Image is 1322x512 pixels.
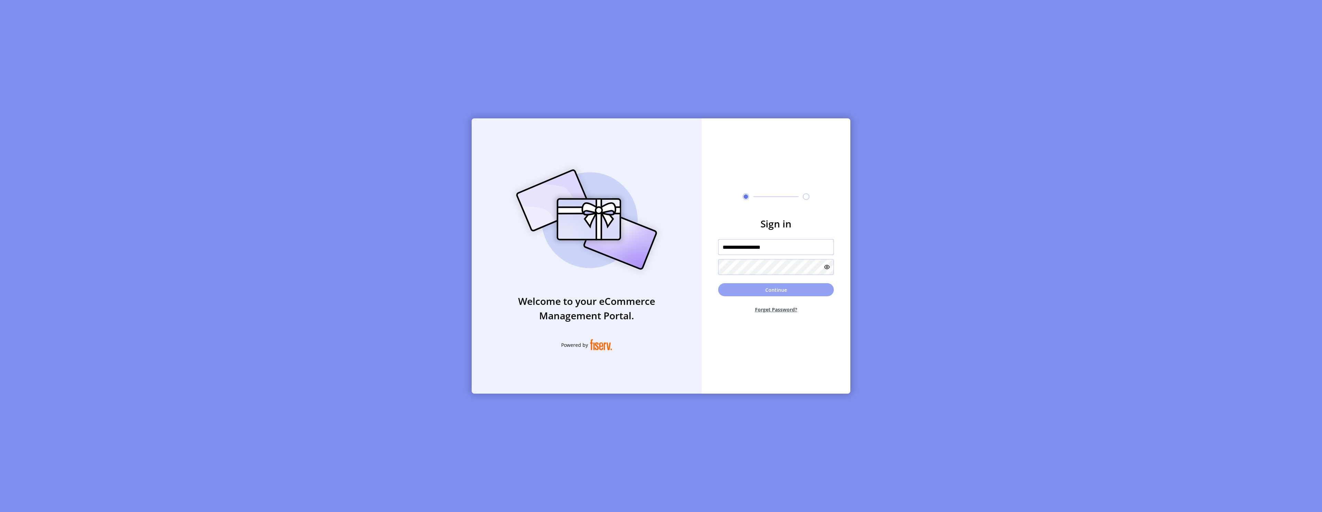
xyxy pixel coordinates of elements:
[718,300,834,319] button: Forget Password?
[718,216,834,231] h3: Sign in
[472,294,702,323] h3: Welcome to your eCommerce Management Portal.
[561,341,588,349] span: Powered by
[718,283,834,296] button: Continue
[506,162,668,277] img: card_Illustration.svg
